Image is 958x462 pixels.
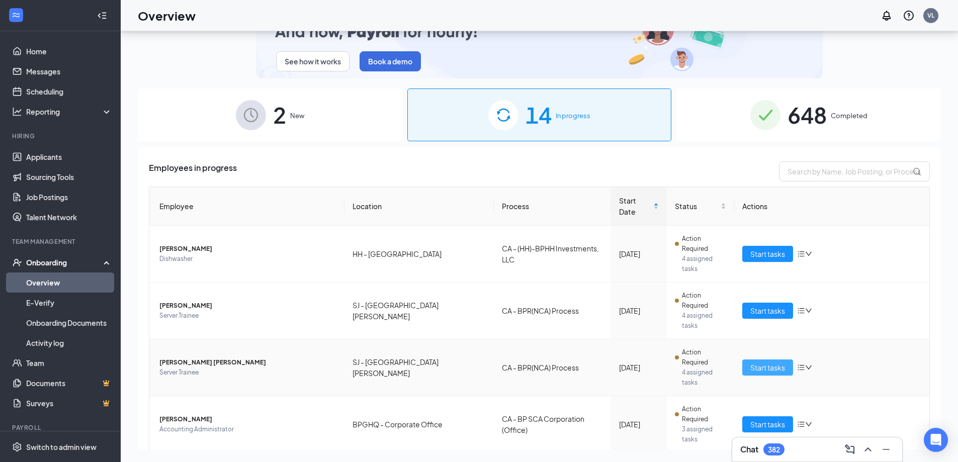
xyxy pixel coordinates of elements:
[556,111,590,121] span: In progress
[12,442,22,452] svg: Settings
[26,81,112,102] a: Scheduling
[619,248,659,259] div: [DATE]
[494,226,611,283] td: CA - (HH)-BPHH Investments, LLC
[26,107,113,117] div: Reporting
[842,441,858,457] button: ComposeMessage
[159,311,336,321] span: Server Trainee
[805,250,812,257] span: down
[619,195,651,217] span: Start Date
[149,187,344,226] th: Employee
[750,362,785,373] span: Start tasks
[927,11,934,20] div: VL
[159,424,336,434] span: Accounting Administrator
[26,167,112,187] a: Sourcing Tools
[12,423,110,432] div: Payroll
[797,307,805,315] span: bars
[742,359,793,376] button: Start tasks
[797,250,805,258] span: bars
[494,339,611,396] td: CA - BPR(NCA) Process
[26,187,112,207] a: Job Postings
[788,98,827,132] span: 648
[344,283,494,339] td: SJ - [GEOGRAPHIC_DATA][PERSON_NAME]
[26,61,112,81] a: Messages
[26,41,112,61] a: Home
[290,111,304,121] span: New
[619,362,659,373] div: [DATE]
[734,187,929,226] th: Actions
[273,98,286,132] span: 2
[26,272,112,293] a: Overview
[26,333,112,353] a: Activity log
[276,51,350,71] button: See how it works
[159,367,336,378] span: Server Trainee
[878,441,894,457] button: Minimize
[924,428,948,452] div: Open Intercom Messenger
[344,226,494,283] td: HH - [GEOGRAPHIC_DATA]
[12,257,22,267] svg: UserCheck
[26,373,112,393] a: DocumentsCrown
[159,301,336,311] span: [PERSON_NAME]
[494,187,611,226] th: Process
[26,207,112,227] a: Talent Network
[768,445,780,454] div: 382
[742,303,793,319] button: Start tasks
[805,307,812,314] span: down
[26,313,112,333] a: Onboarding Documents
[138,7,196,24] h1: Overview
[12,237,110,246] div: Team Management
[779,161,930,181] input: Search by Name, Job Posting, or Process
[675,201,719,212] span: Status
[149,161,237,181] span: Employees in progress
[159,414,336,424] span: [PERSON_NAME]
[805,364,812,371] span: down
[903,10,915,22] svg: QuestionInfo
[740,444,758,455] h3: Chat
[860,441,876,457] button: ChevronUp
[159,244,336,254] span: [PERSON_NAME]
[26,293,112,313] a: E-Verify
[344,396,494,452] td: BPGHQ - Corporate Office
[494,283,611,339] td: CA - BPR(NCA) Process
[682,291,726,311] span: Action Required
[12,107,22,117] svg: Analysis
[26,442,97,452] div: Switch to admin view
[12,132,110,140] div: Hiring
[11,10,21,20] svg: WorkstreamLogo
[797,363,805,372] span: bars
[26,353,112,373] a: Team
[344,187,494,226] th: Location
[750,419,785,430] span: Start tasks
[742,246,793,262] button: Start tasks
[682,234,726,254] span: Action Required
[880,443,892,455] svg: Minimize
[26,257,104,267] div: Onboarding
[26,147,112,167] a: Applicants
[682,404,726,424] span: Action Required
[494,396,611,452] td: CA - BP SCA Corporation (Office)
[682,254,726,274] span: 4 assigned tasks
[159,254,336,264] span: Dishwasher
[844,443,856,455] svg: ComposeMessage
[742,416,793,432] button: Start tasks
[750,305,785,316] span: Start tasks
[881,10,893,22] svg: Notifications
[344,339,494,396] td: SJ - [GEOGRAPHIC_DATA][PERSON_NAME]
[97,11,107,21] svg: Collapse
[667,187,734,226] th: Status
[797,420,805,428] span: bars
[619,419,659,430] div: [DATE]
[682,367,726,388] span: 4 assigned tasks
[159,357,336,367] span: [PERSON_NAME] [PERSON_NAME]
[526,98,552,132] span: 14
[831,111,867,121] span: Completed
[750,248,785,259] span: Start tasks
[805,421,812,428] span: down
[682,347,726,367] span: Action Required
[682,424,726,444] span: 3 assigned tasks
[619,305,659,316] div: [DATE]
[862,443,874,455] svg: ChevronUp
[26,393,112,413] a: SurveysCrown
[682,311,726,331] span: 4 assigned tasks
[360,51,421,71] button: Book a demo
